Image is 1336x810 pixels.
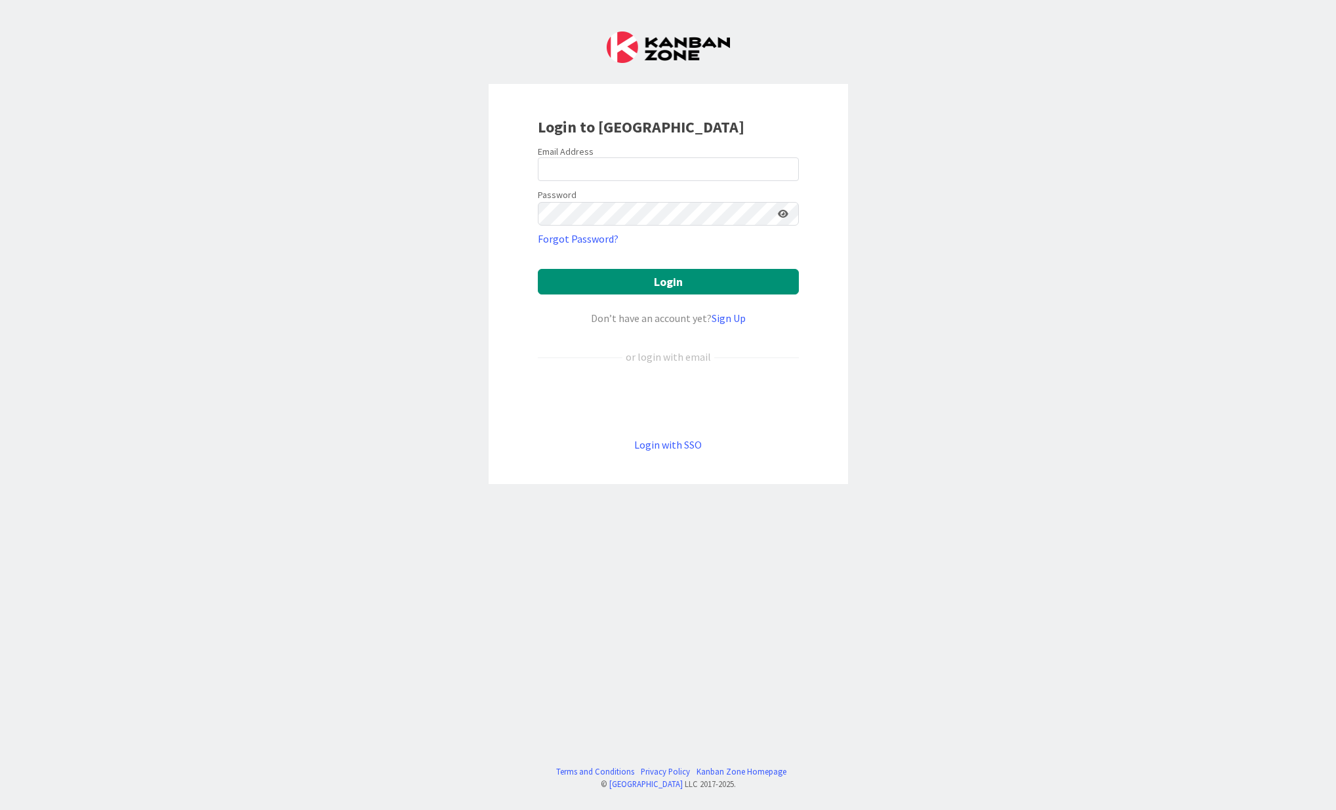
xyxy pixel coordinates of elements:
label: Email Address [538,146,594,157]
div: Don’t have an account yet? [538,310,799,326]
b: Login to [GEOGRAPHIC_DATA] [538,117,744,137]
a: Terms and Conditions [556,765,634,778]
a: Privacy Policy [641,765,690,778]
div: or login with email [622,349,714,365]
img: Kanban Zone [607,31,730,63]
a: Forgot Password? [538,231,618,247]
a: Sign Up [712,312,746,325]
label: Password [538,188,577,202]
a: Login with SSO [634,438,702,451]
button: Login [538,269,799,294]
a: [GEOGRAPHIC_DATA] [609,779,683,789]
div: © LLC 2017- 2025 . [550,778,786,790]
a: Kanban Zone Homepage [697,765,786,778]
iframe: Sign in with Google Button [531,386,805,415]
